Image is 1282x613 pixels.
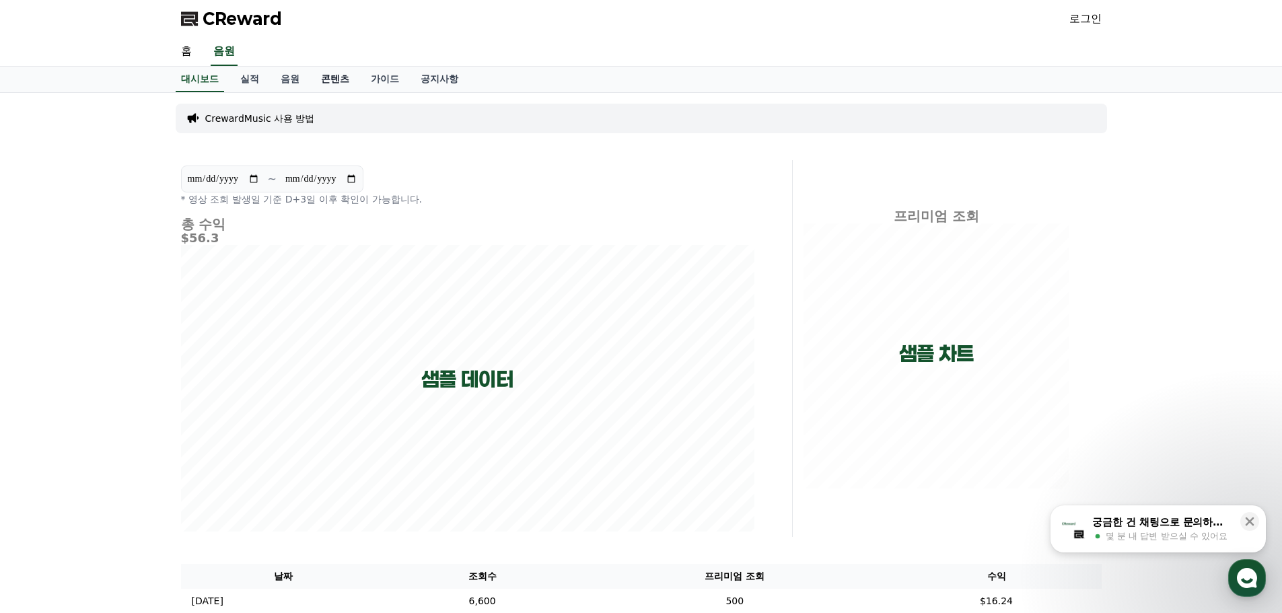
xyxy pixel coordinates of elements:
[176,67,224,92] a: 대시보드
[181,217,754,231] h4: 총 수익
[192,594,223,608] p: [DATE]
[123,447,139,458] span: 대화
[899,342,974,366] p: 샘플 차트
[892,564,1102,589] th: 수익
[208,447,224,458] span: 설정
[170,38,203,66] a: 홈
[4,427,89,460] a: 홈
[203,8,282,30] span: CReward
[42,447,50,458] span: 홈
[181,8,282,30] a: CReward
[181,564,387,589] th: 날짜
[804,209,1069,223] h4: 프리미엄 조회
[578,564,891,589] th: 프리미엄 조회
[310,67,360,92] a: 콘텐츠
[205,112,315,125] a: CrewardMusic 사용 방법
[229,67,270,92] a: 실적
[89,427,174,460] a: 대화
[386,564,578,589] th: 조회수
[410,67,469,92] a: 공지사항
[268,171,277,187] p: ~
[181,231,754,245] h5: $56.3
[360,67,410,92] a: 가이드
[174,427,258,460] a: 설정
[181,192,754,206] p: * 영상 조회 발생일 기준 D+3일 이후 확인이 가능합니다.
[211,38,238,66] a: 음원
[1069,11,1102,27] a: 로그인
[421,367,513,392] p: 샘플 데이터
[270,67,310,92] a: 음원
